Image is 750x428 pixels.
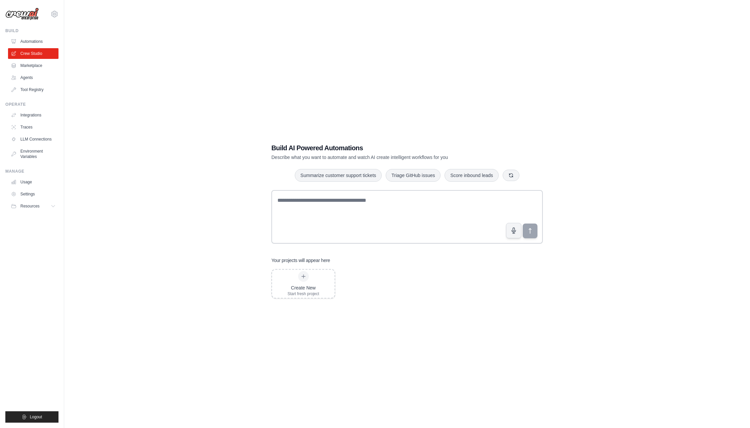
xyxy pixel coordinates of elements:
[8,84,58,95] a: Tool Registry
[271,143,496,153] h1: Build AI Powered Automations
[506,223,521,238] button: Click to speak your automation idea
[8,146,58,162] a: Environment Variables
[287,291,319,296] div: Start fresh project
[8,48,58,59] a: Crew Studio
[271,154,496,161] p: Describe what you want to automate and watch AI create intelligent workflows for you
[5,169,58,174] div: Manage
[445,169,499,182] button: Score inbound leads
[30,414,42,420] span: Logout
[8,189,58,199] a: Settings
[8,60,58,71] a: Marketplace
[295,169,382,182] button: Summarize customer support tickets
[287,284,319,291] div: Create New
[5,28,58,33] div: Build
[8,110,58,120] a: Integrations
[8,177,58,187] a: Usage
[5,8,39,20] img: Logo
[503,170,519,181] button: Get new suggestions
[5,102,58,107] div: Operate
[5,411,58,423] button: Logout
[8,201,58,211] button: Resources
[271,257,330,264] h3: Your projects will appear here
[8,122,58,133] a: Traces
[20,203,39,209] span: Resources
[8,36,58,47] a: Automations
[8,72,58,83] a: Agents
[386,169,441,182] button: Triage GitHub issues
[8,134,58,145] a: LLM Connections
